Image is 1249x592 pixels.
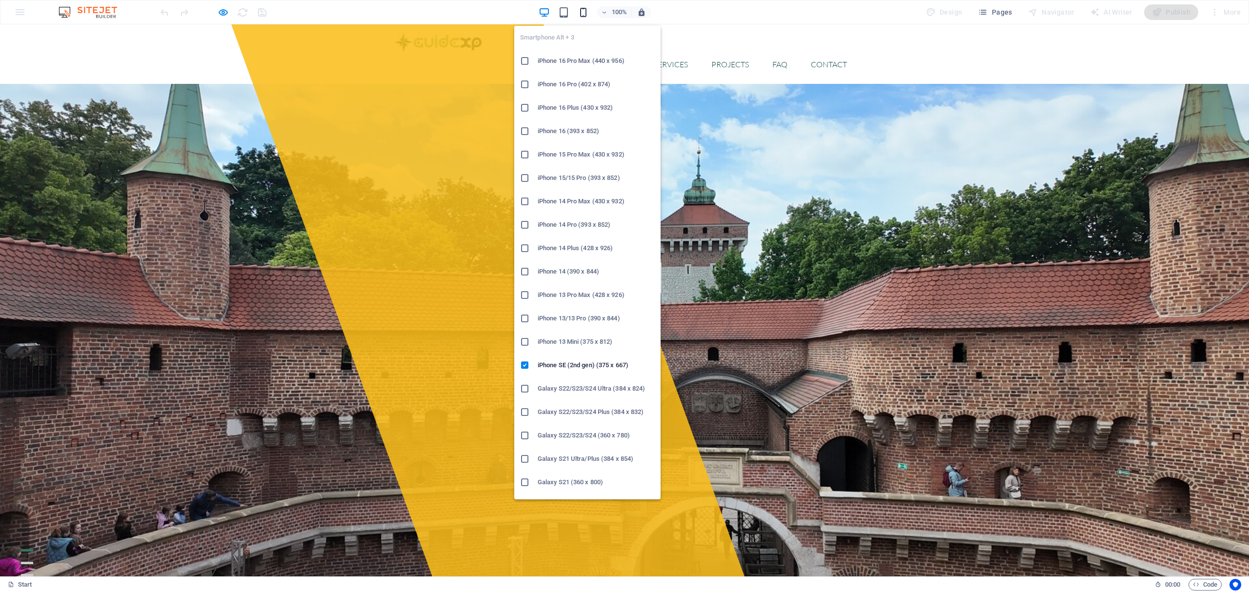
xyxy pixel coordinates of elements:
[538,406,655,418] h6: Galaxy S22/S23/S24 Plus (384 x 832)
[538,430,655,441] h6: Galaxy S22/S23/S24 (360 x 780)
[538,289,655,301] h6: iPhone 13 Pro Max (428 x 926)
[637,8,646,17] i: On resize automatically adjust zoom level to fit chosen device.
[538,383,655,395] h6: Galaxy S22/S23/S24 Ultra (384 x 824)
[1193,579,1217,591] span: Code
[1189,579,1222,591] button: Code
[538,102,655,114] h6: iPhone 16 Plus (430 x 932)
[974,4,1016,20] button: Pages
[538,453,655,465] h6: Galaxy S21 Ultra/Plus (384 x 854)
[1165,579,1180,591] span: 00 00
[538,55,655,67] h6: iPhone 16 Pro Max (440 x 956)
[597,6,632,18] button: 100%
[538,359,655,371] h6: iPhone SE (2nd gen) (375 x 667)
[1172,581,1173,588] span: :
[21,537,33,540] button: 2
[538,149,655,160] h6: iPhone 15 Pro Max (430 x 932)
[538,219,655,231] h6: iPhone 14 Pro (393 x 852)
[21,550,33,552] button: 3
[538,79,655,90] h6: iPhone 16 Pro (402 x 874)
[538,313,655,324] h6: iPhone 13/13 Pro (390 x 844)
[538,476,655,488] h6: Galaxy S21 (360 x 800)
[612,6,627,18] h6: 100%
[978,7,1012,17] span: Pages
[765,28,795,52] a: FAQ
[538,336,655,348] h6: iPhone 13 Mini (375 x 812)
[56,6,129,18] img: Editor Logo
[538,172,655,184] h6: iPhone 15/15 Pro (393 x 852)
[549,28,588,52] a: Home
[21,525,33,527] button: 1
[8,579,32,591] a: Click to cancel selection. Double-click to open Pages
[538,266,655,277] h6: iPhone 14 (390 x 844)
[1229,579,1241,591] button: Usercentrics
[1155,579,1181,591] h6: Session time
[538,242,655,254] h6: iPhone 14 Plus (428 x 926)
[922,4,967,20] div: Design (Ctrl+Alt+Y)
[596,28,638,52] a: About
[538,125,655,137] h6: iPhone 16 (393 x 852)
[803,28,855,52] a: Contact
[538,196,655,207] h6: iPhone 14 Pro Max (430 x 932)
[704,28,757,52] a: Projects
[646,28,696,52] a: Services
